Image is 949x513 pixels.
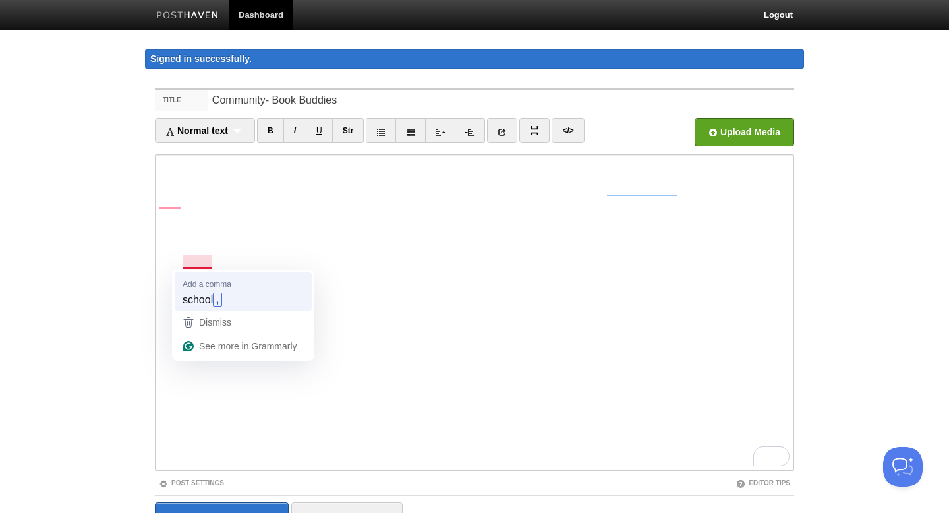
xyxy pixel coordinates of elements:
[257,118,284,143] a: B
[552,118,584,143] a: </>
[283,118,306,143] a: I
[159,479,224,487] a: Post Settings
[332,118,364,143] a: Str
[155,90,208,111] label: Title
[145,49,804,69] div: Signed in successfully.
[156,11,219,21] img: Posthaven-bar
[343,126,354,135] del: Str
[883,447,923,487] iframe: Help Scout Beacon - Open
[530,126,539,135] img: pagebreak-icon.png
[306,118,333,143] a: U
[736,479,790,487] a: Editor Tips
[165,125,228,136] span: Normal text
